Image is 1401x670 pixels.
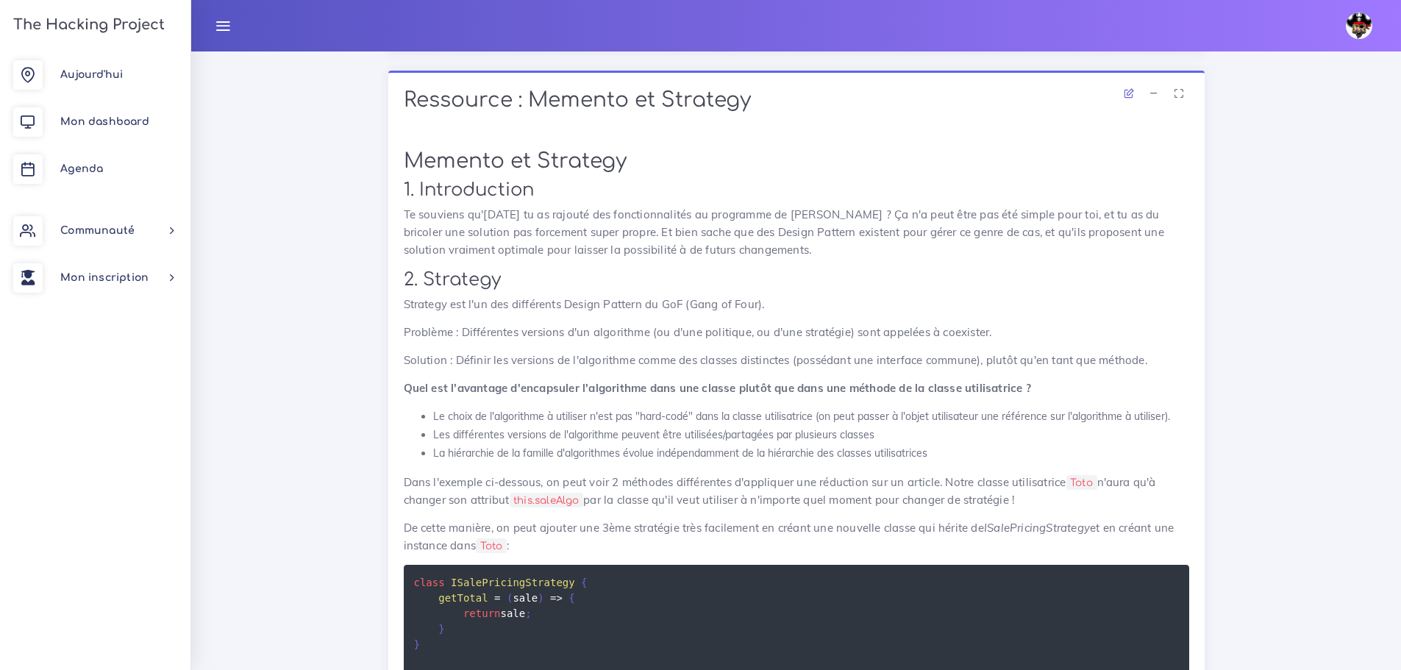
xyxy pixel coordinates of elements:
span: ; [525,607,531,619]
p: Dans l'exemple ci-dessous, on peut voir 2 méthodes différentes d'appliquer une réduction sur un a... [404,474,1189,509]
li: Les différentes versions de l'algorithme peuvent être utilisées/partagées par plusieurs classes [433,426,1189,444]
img: avatar [1346,13,1372,39]
h1: Memento et Strategy [404,149,1189,174]
p: Solution : Définir les versions de l'algorithme comme des classes distinctes (possédant une inter... [404,352,1189,369]
em: ISalePricingStrategy [984,521,1090,535]
strong: Quel est l'avantage d'encapsuler l'algorithme dans une classe plutôt que dans une méthode de la c... [404,381,1031,395]
span: getTotal [438,592,488,604]
span: Mon dashboard [60,116,149,127]
span: { [581,577,587,588]
span: ( [507,592,513,604]
span: => [550,592,563,604]
h3: The Hacking Project [9,17,165,33]
li: Le choix de l'algorithme à utiliser n'est pas "hard-codé" dans la classe utilisatrice (on peut pa... [433,407,1189,426]
span: } [414,638,420,650]
p: Te souviens qu'[DATE] tu as rajouté des fonctionnalités au programme de [PERSON_NAME] ? Ça n'a pe... [404,206,1189,259]
span: Communauté [60,225,135,236]
p: De cette manière, on peut ajouter une 3ème stratégie très facilement en créant une nouvelle class... [404,519,1189,555]
span: } [438,623,444,635]
span: ISalePricingStrategy [451,577,575,588]
code: this.saleAlgo [510,493,584,508]
span: Agenda [60,163,103,174]
span: Mon inscription [60,272,149,283]
span: class [414,577,445,588]
span: Aujourd'hui [60,69,123,80]
p: Problème : Différentes versions d'un algorithme (ou d'une politique, ou d'une stratégie) sont app... [404,324,1189,341]
h2: 1. Introduction [404,179,1189,201]
span: = [494,592,500,604]
li: La hiérarchie de la famille d'algorithmes évolue indépendamment de la hiérarchie des classes util... [433,444,1189,463]
span: { [568,592,574,604]
h1: Ressource : Memento et Strategy [404,88,1189,113]
span: return [463,607,501,619]
span: sale [513,592,538,604]
code: Toto [476,538,507,554]
code: Toto [1066,475,1097,491]
p: Strategy est l'un des différents Design Pattern du GoF (Gang of Four). [404,296,1189,313]
h2: 2. Strategy [404,269,1189,291]
span: ) [538,592,543,604]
